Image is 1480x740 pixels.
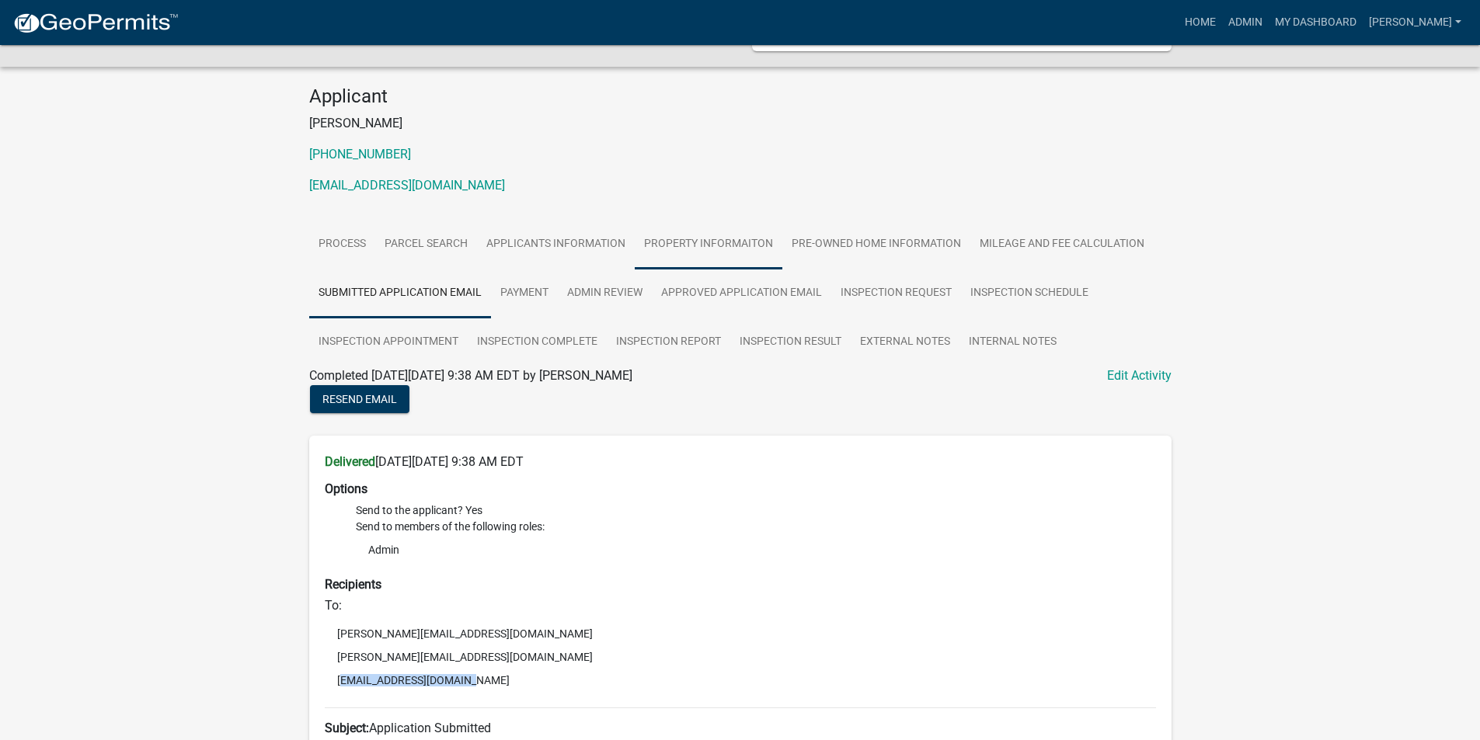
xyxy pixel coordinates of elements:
p: [PERSON_NAME] [309,114,1172,133]
a: Inspection Request [831,269,961,318]
a: Inspection Result [730,318,851,367]
li: Send to members of the following roles: [356,519,1156,565]
a: Parcel Search [375,220,477,269]
h4: Applicant [309,85,1172,108]
a: Admin [1222,8,1269,37]
li: Admin [356,538,1156,561]
a: Inspection Schedule [961,269,1098,318]
h6: Application Submitted [325,721,1156,735]
strong: Subject: [325,721,369,735]
li: Send to the applicant? Yes [356,502,1156,519]
a: [EMAIL_ADDRESS][DOMAIN_NAME] [309,178,505,193]
a: Inspection Complete [468,318,607,367]
a: Admin Review [558,269,652,318]
button: Resend Email [310,385,409,413]
li: [PERSON_NAME][EMAIL_ADDRESS][DOMAIN_NAME] [325,622,1156,645]
a: External Notes [851,318,959,367]
strong: Options [325,481,367,496]
a: Pre-owned Home Information [782,220,970,269]
li: [EMAIL_ADDRESS][DOMAIN_NAME] [325,669,1156,692]
a: Inspection Report [607,318,730,367]
a: Internal Notes [959,318,1066,367]
strong: Recipients [325,577,381,592]
a: My Dashboard [1269,8,1363,37]
a: Inspection Appointment [309,318,468,367]
a: Home [1179,8,1222,37]
a: Edit Activity [1107,367,1172,385]
a: Approved Application Email [652,269,831,318]
span: Completed [DATE][DATE] 9:38 AM EDT by [PERSON_NAME] [309,368,632,383]
li: [PERSON_NAME][EMAIL_ADDRESS][DOMAIN_NAME] [325,645,1156,669]
a: [PERSON_NAME] [1363,8,1468,37]
a: Mileage and fee calculation [970,220,1154,269]
a: Applicants Information [477,220,635,269]
strong: Delivered [325,454,375,469]
a: Process [309,220,375,269]
a: Payment [491,269,558,318]
a: Submitted Application Email [309,269,491,318]
h6: To: [325,598,1156,613]
span: Resend Email [322,392,397,405]
a: [PHONE_NUMBER] [309,147,411,162]
a: Property Informaiton [635,220,782,269]
h6: [DATE][DATE] 9:38 AM EDT [325,454,1156,469]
